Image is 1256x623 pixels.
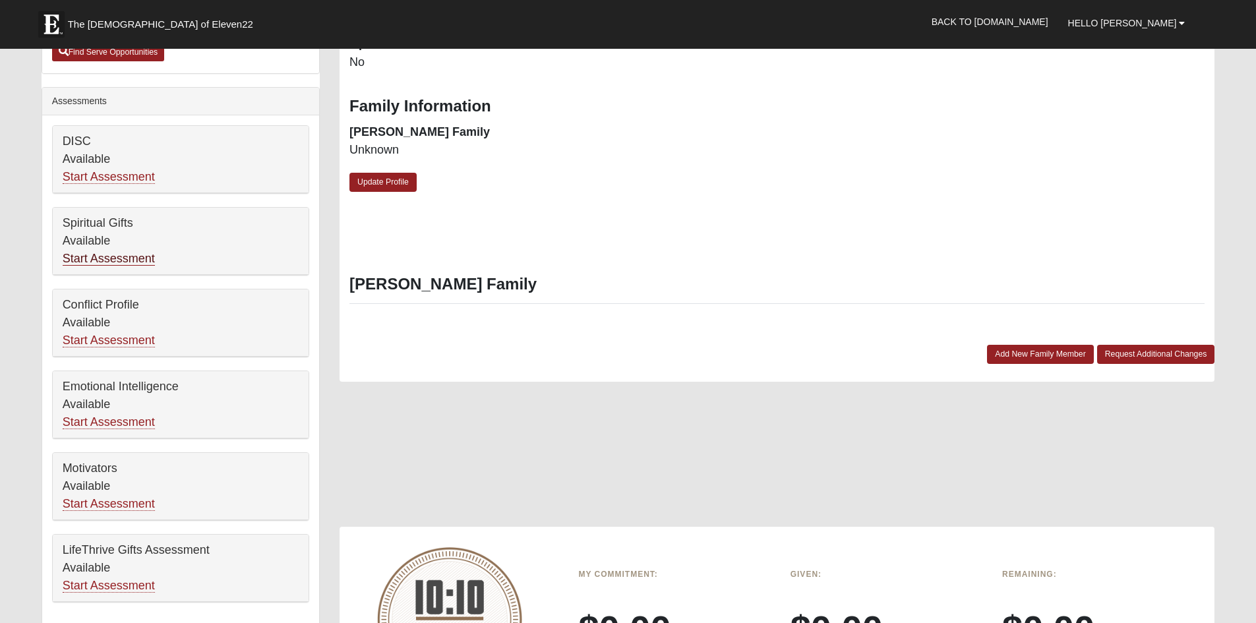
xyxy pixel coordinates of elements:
div: LifeThrive Gifts Assessment Available [53,535,309,602]
div: Assessments [42,88,319,115]
a: Start Assessment [63,579,155,593]
dt: [PERSON_NAME] Family [349,124,767,141]
a: Request Additional Changes [1097,345,1215,364]
div: Spiritual Gifts Available [53,208,309,275]
a: Add New Family Member [987,345,1094,364]
a: Hello [PERSON_NAME] [1058,7,1195,40]
h3: [PERSON_NAME] Family [349,275,1205,294]
h3: Family Information [349,97,1205,116]
a: Start Assessment [63,170,155,184]
div: Conflict Profile Available [53,289,309,357]
img: Eleven22 logo [38,11,65,38]
div: Emotional Intelligence Available [53,371,309,438]
dd: No [349,54,767,71]
a: Back to [DOMAIN_NAME] [922,5,1058,38]
span: Hello [PERSON_NAME] [1068,18,1177,28]
h6: Given: [791,570,982,579]
a: The [DEMOGRAPHIC_DATA] of Eleven22 [32,5,295,38]
a: Update Profile [349,173,417,192]
a: Start Assessment [63,252,155,266]
div: DISC Available [53,126,309,193]
a: Find Serve Opportunities [52,43,165,61]
dd: Unknown [349,142,767,159]
div: Motivators Available [53,453,309,520]
a: Start Assessment [63,334,155,347]
h6: Remaining: [1002,570,1194,579]
h6: My Commitment: [578,570,770,579]
a: Start Assessment [63,497,155,511]
a: Start Assessment [63,415,155,429]
span: The [DEMOGRAPHIC_DATA] of Eleven22 [68,18,253,31]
